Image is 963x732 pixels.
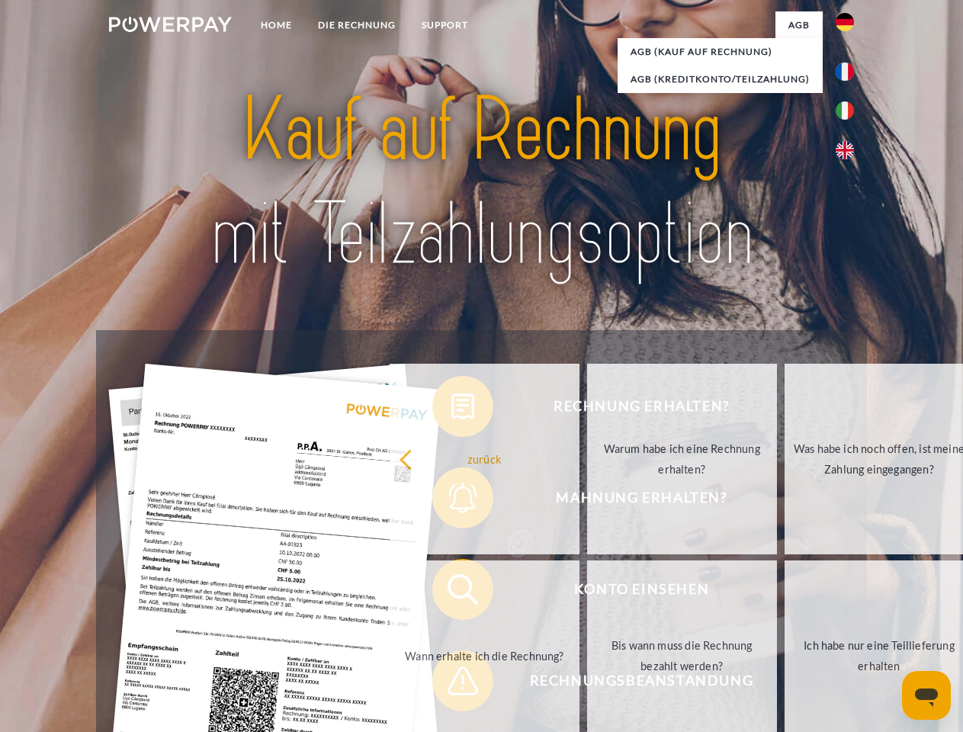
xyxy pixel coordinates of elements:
[836,63,854,81] img: fr
[146,73,817,292] img: title-powerpay_de.svg
[836,141,854,159] img: en
[399,645,570,666] div: Wann erhalte ich die Rechnung?
[618,66,823,93] a: AGB (Kreditkonto/Teilzahlung)
[836,101,854,120] img: it
[596,635,768,676] div: Bis wann muss die Rechnung bezahlt werden?
[836,13,854,31] img: de
[305,11,409,39] a: DIE RECHNUNG
[775,11,823,39] a: agb
[399,448,570,469] div: zurück
[902,671,951,720] iframe: Schaltfläche zum Öffnen des Messaging-Fensters
[409,11,481,39] a: SUPPORT
[248,11,305,39] a: Home
[596,438,768,480] div: Warum habe ich eine Rechnung erhalten?
[618,38,823,66] a: AGB (Kauf auf Rechnung)
[109,17,232,32] img: logo-powerpay-white.svg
